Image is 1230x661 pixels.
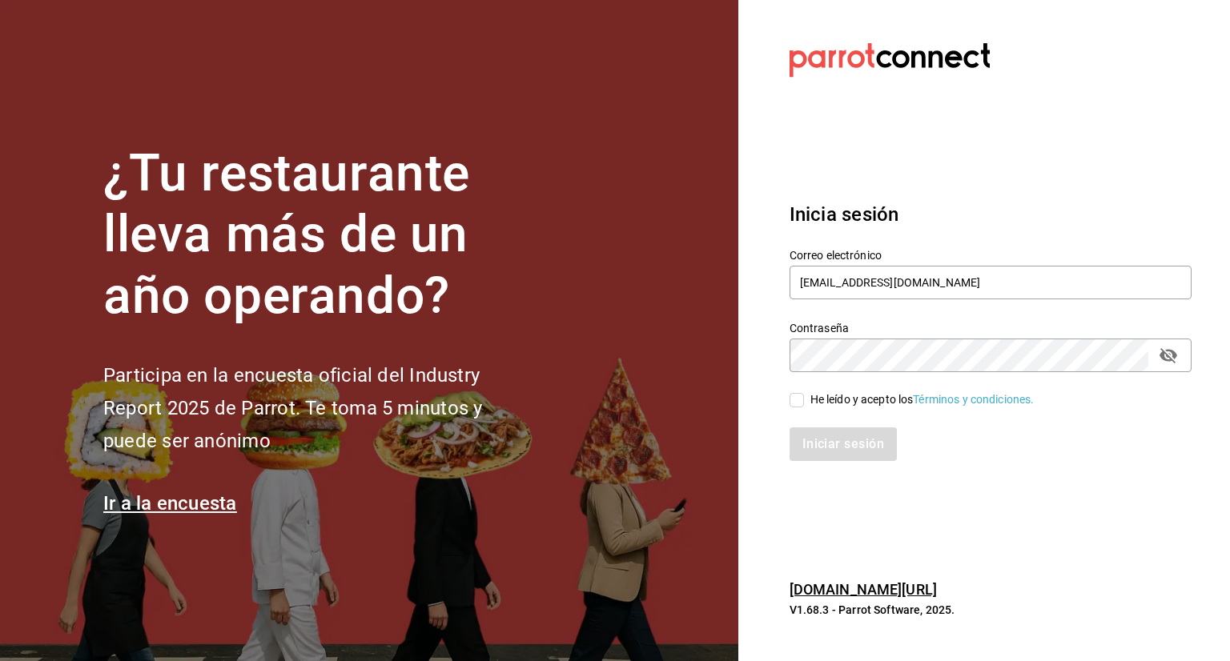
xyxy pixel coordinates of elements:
[790,200,1192,229] h3: Inicia sesión
[810,391,1035,408] div: He leído y acepto los
[1155,342,1182,369] button: passwordField
[913,393,1034,406] a: Términos y condiciones.
[103,143,536,327] h1: ¿Tu restaurante lleva más de un año operando?
[790,266,1192,299] input: Ingresa tu correo electrónico
[790,602,1192,618] p: V1.68.3 - Parrot Software, 2025.
[103,359,536,457] h2: Participa en la encuesta oficial del Industry Report 2025 de Parrot. Te toma 5 minutos y puede se...
[790,581,937,598] a: [DOMAIN_NAME][URL]
[103,492,237,515] a: Ir a la encuesta
[790,249,1192,260] label: Correo electrónico
[790,322,1192,333] label: Contraseña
